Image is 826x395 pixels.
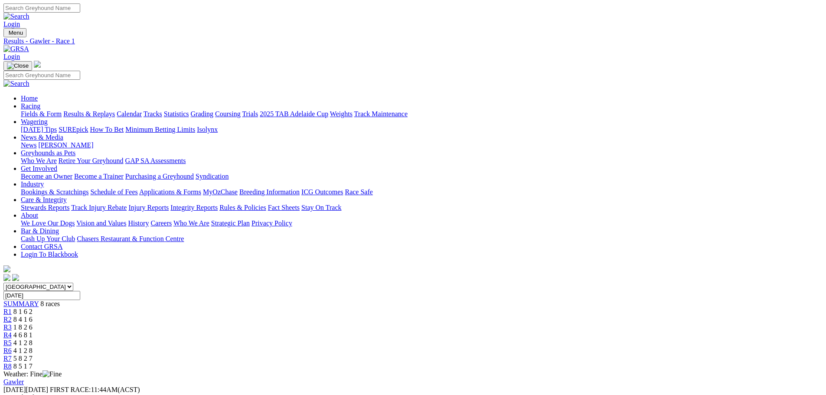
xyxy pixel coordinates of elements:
a: Injury Reports [128,204,169,211]
a: R2 [3,316,12,323]
span: 8 4 1 6 [13,316,33,323]
a: Login [3,53,20,60]
a: History [128,219,149,227]
span: [DATE] [3,386,26,393]
a: ICG Outcomes [301,188,343,196]
a: Weights [330,110,353,118]
a: Gawler [3,378,24,385]
a: R5 [3,339,12,346]
img: facebook.svg [3,274,10,281]
img: Close [7,62,29,69]
span: 8 races [40,300,60,307]
img: logo-grsa-white.png [3,265,10,272]
div: About [21,219,823,227]
a: Get Involved [21,165,57,172]
a: R8 [3,362,12,370]
a: Trials [242,110,258,118]
a: R6 [3,347,12,354]
a: Who We Are [21,157,57,164]
a: Contact GRSA [21,243,62,250]
button: Toggle navigation [3,61,32,71]
a: Fields & Form [21,110,62,118]
a: Schedule of Fees [90,188,137,196]
a: Isolynx [197,126,218,133]
a: Grading [191,110,213,118]
a: GAP SA Assessments [125,157,186,164]
a: Strategic Plan [211,219,250,227]
img: logo-grsa-white.png [34,61,41,68]
a: Minimum Betting Limits [125,126,195,133]
div: Wagering [21,126,823,134]
span: Weather: Fine [3,370,62,378]
span: R4 [3,331,12,339]
img: Fine [42,370,62,378]
a: Applications & Forms [139,188,201,196]
span: 8 5 1 7 [13,362,33,370]
a: Retire Your Greyhound [59,157,124,164]
span: 4 1 2 8 [13,347,33,354]
a: Chasers Restaurant & Function Centre [77,235,184,242]
a: Careers [150,219,172,227]
a: Bar & Dining [21,227,59,235]
a: SUMMARY [3,300,39,307]
a: Bookings & Scratchings [21,188,88,196]
a: Racing [21,102,40,110]
a: Who We Are [173,219,209,227]
a: Stay On Track [301,204,341,211]
div: Racing [21,110,823,118]
span: 11:44AM(ACST) [50,386,140,393]
a: Become a Trainer [74,173,124,180]
span: 8 1 6 2 [13,308,33,315]
a: MyOzChase [203,188,238,196]
a: Results & Replays [63,110,115,118]
button: Toggle navigation [3,28,26,37]
a: Login [3,20,20,28]
a: How To Bet [90,126,124,133]
a: Track Maintenance [354,110,408,118]
a: Statistics [164,110,189,118]
a: 2025 TAB Adelaide Cup [260,110,328,118]
div: Care & Integrity [21,204,823,212]
span: FIRST RACE: [50,386,91,393]
a: Race Safe [345,188,372,196]
a: Results - Gawler - Race 1 [3,37,823,45]
a: Vision and Values [76,219,126,227]
a: Industry [21,180,44,188]
div: Bar & Dining [21,235,823,243]
img: twitter.svg [12,274,19,281]
a: Privacy Policy [251,219,292,227]
a: Calendar [117,110,142,118]
a: Cash Up Your Club [21,235,75,242]
span: 1 8 2 6 [13,323,33,331]
a: Home [21,95,38,102]
input: Select date [3,291,80,300]
a: R7 [3,355,12,362]
a: R3 [3,323,12,331]
a: Breeding Information [239,188,300,196]
a: Tracks [144,110,162,118]
div: Industry [21,188,823,196]
span: 5 8 2 7 [13,355,33,362]
a: Track Injury Rebate [71,204,127,211]
a: News [21,141,36,149]
span: Menu [9,29,23,36]
a: About [21,212,38,219]
div: Greyhounds as Pets [21,157,823,165]
a: Stewards Reports [21,204,69,211]
a: Wagering [21,118,48,125]
span: 4 6 8 1 [13,331,33,339]
input: Search [3,3,80,13]
a: Fact Sheets [268,204,300,211]
a: Purchasing a Greyhound [125,173,194,180]
a: R1 [3,308,12,315]
a: Care & Integrity [21,196,67,203]
a: Integrity Reports [170,204,218,211]
a: Login To Blackbook [21,251,78,258]
a: We Love Our Dogs [21,219,75,227]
